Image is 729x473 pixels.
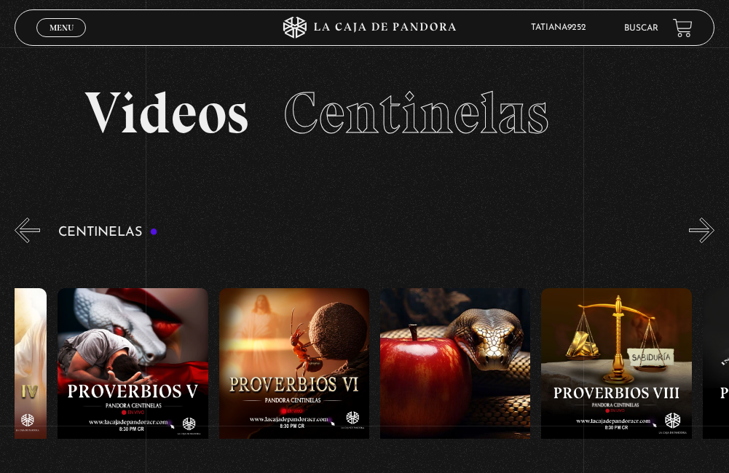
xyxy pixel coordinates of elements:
h3: Centinelas [58,226,158,239]
button: Next [689,218,714,243]
a: View your shopping cart [673,18,693,38]
a: Buscar [624,24,658,33]
span: Cerrar [44,36,79,46]
h2: Videos [84,84,645,142]
span: Centinelas [283,78,549,148]
span: tatiana9252 [524,23,601,32]
button: Previous [15,218,40,243]
span: Menu [50,23,74,32]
